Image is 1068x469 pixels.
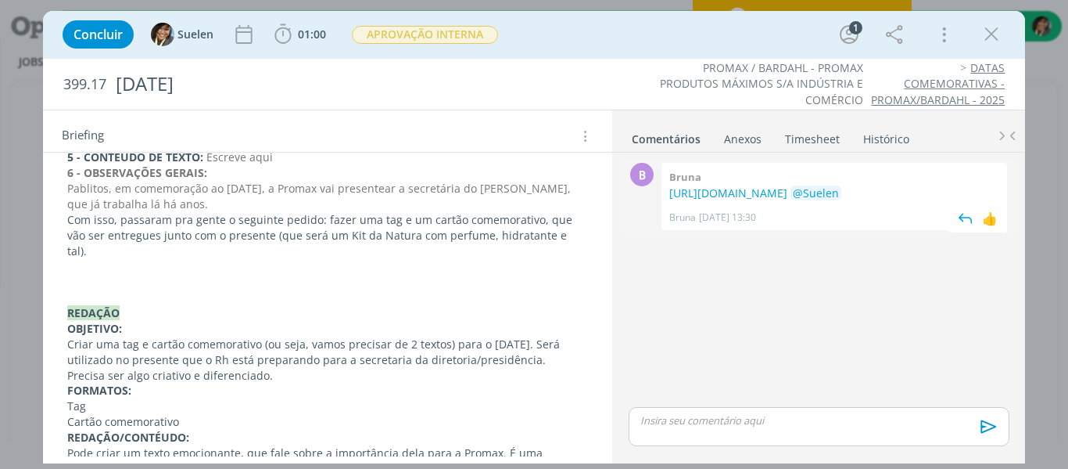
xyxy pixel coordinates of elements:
strong: 5 - CONTEÚDO DE TEXTO: [67,150,203,164]
p: Precisa ser algo criativo e diferenciado. [67,368,589,384]
strong: OBJETIVO: [67,321,122,336]
button: APROVAÇÃO INTERNA [351,25,499,45]
span: 01:00 [298,27,326,41]
span: Briefing [62,126,104,146]
p: Cartão comemorativo [67,414,589,430]
a: PROMAX / BARDAHL - PROMAX PRODUTOS MÁXIMOS S/A INDÚSTRIA E COMÉRCIO [660,60,863,107]
span: Concluir [73,28,123,41]
b: Bruna [669,170,701,184]
p: Bruna [669,211,696,225]
strong: 6 - OBSERVAÇÕES GERAIS: [67,165,207,180]
p: Criar uma tag e cartão comemorativo (ou seja, vamos precisar de 2 textos) para o [DATE]. Será uti... [67,337,589,368]
span: 399.17 [63,76,106,93]
a: Timesheet [784,124,840,147]
button: 1 [837,22,862,47]
button: 01:00 [271,22,330,47]
a: DATAS COMEMORATIVAS - PROMAX/BARDAHL - 2025 [871,60,1005,107]
p: Com isso, passaram pra gente o seguinte pedido: fazer uma tag e um cartão comemorativo, que vão s... [67,212,589,259]
strong: FORMATOS: [67,383,131,398]
img: S [151,23,174,46]
button: Concluir [63,20,134,49]
strong: REDAÇÃO [67,305,120,320]
img: answer.svg [954,207,977,230]
div: dialog [43,11,1026,464]
a: [URL][DOMAIN_NAME] [669,186,787,200]
div: Anexos [724,132,762,147]
span: [DATE] 13:30 [699,211,756,225]
div: [DATE] [109,65,606,103]
p: Tag [67,399,589,414]
span: Suelen [177,29,213,40]
a: Comentários [631,124,701,147]
span: Pablitos, em comemoração ao [DATE], a Promax vai presentear a secretária do [PERSON_NAME], que já... [67,181,574,211]
div: 👍 [982,209,998,228]
strong: REDAÇÃO/CONTÉUDO: [67,430,189,445]
span: @Suelen [793,186,839,200]
span: APROVAÇÃO INTERNA [352,26,498,44]
span: Escreve aqui [206,150,273,164]
div: 1 [849,21,862,34]
button: SSuelen [151,23,213,46]
div: B [630,163,654,186]
a: Histórico [862,124,910,147]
